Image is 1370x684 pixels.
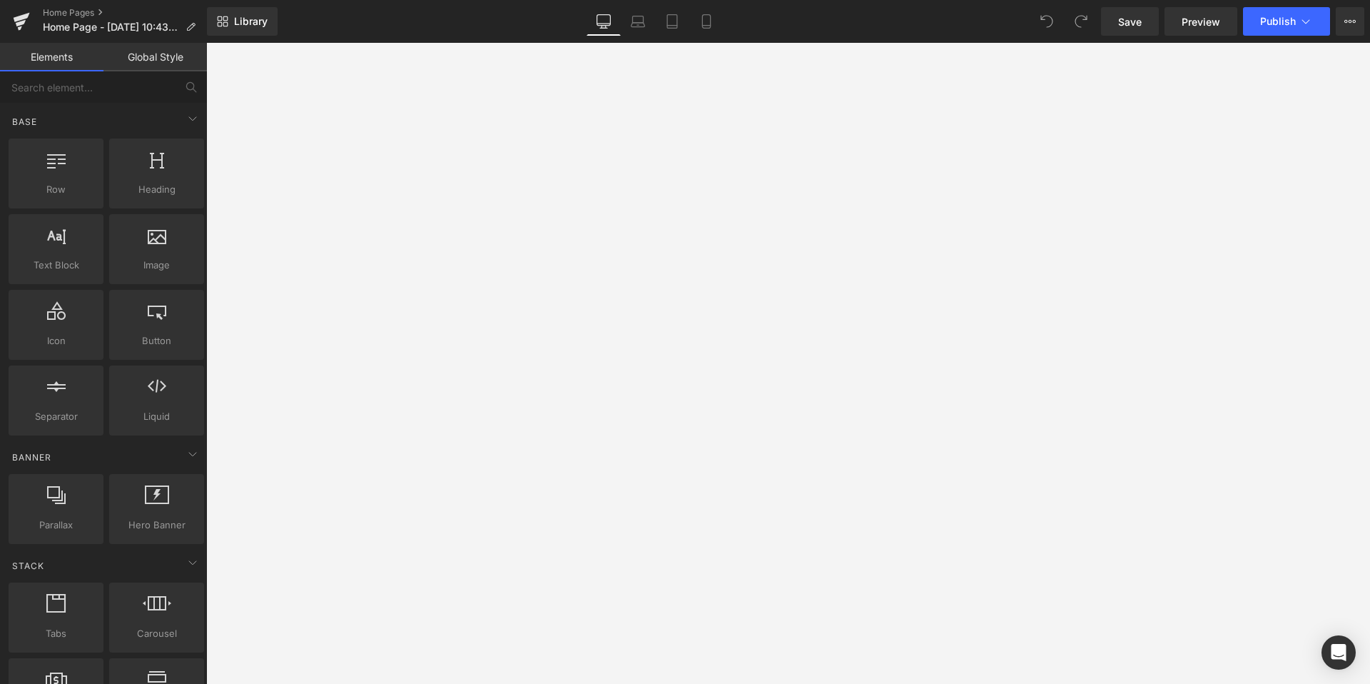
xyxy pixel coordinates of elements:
span: Library [234,15,268,28]
span: Preview [1182,14,1220,29]
a: Global Style [103,43,207,71]
span: Separator [13,409,99,424]
span: Image [113,258,200,273]
span: Publish [1260,16,1296,27]
span: Hero Banner [113,518,200,533]
a: New Library [207,7,278,36]
a: Preview [1164,7,1237,36]
span: Text Block [13,258,99,273]
span: Home Page - [DATE] 10:43:26 [43,21,180,33]
a: Desktop [587,7,621,36]
span: Tabs [13,626,99,641]
a: Laptop [621,7,655,36]
button: More [1336,7,1364,36]
button: Undo [1032,7,1061,36]
div: Open Intercom Messenger [1321,635,1356,670]
span: Save [1118,14,1142,29]
span: Base [11,115,39,129]
span: Button [113,333,200,348]
span: Stack [11,559,46,573]
span: Banner [11,451,53,464]
span: Heading [113,182,200,197]
span: Row [13,182,99,197]
span: Carousel [113,626,200,641]
span: Liquid [113,409,200,424]
a: Home Pages [43,7,207,19]
a: Tablet [655,7,689,36]
span: Icon [13,333,99,348]
button: Publish [1243,7,1330,36]
span: Parallax [13,518,99,533]
a: Mobile [689,7,724,36]
button: Redo [1067,7,1095,36]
